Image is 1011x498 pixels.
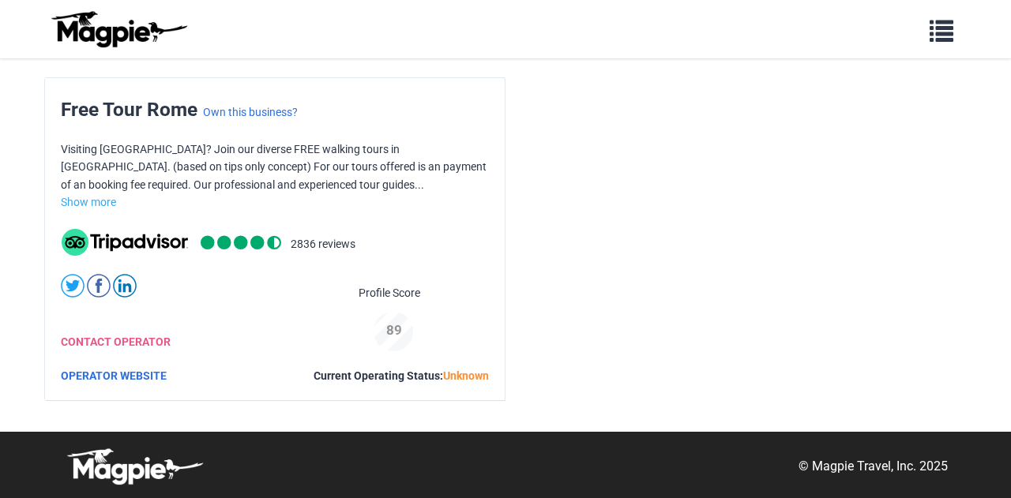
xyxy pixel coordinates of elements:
a: CONTACT OPERATOR [61,335,171,348]
a: Show more [61,196,116,208]
a: OPERATOR WEBSITE [61,369,167,382]
img: logo-white-d94fa1abed81b67a048b3d0f0ab5b955.png [63,447,205,485]
img: linkedin-round-01-4bc9326eb20f8e88ec4be7e8773b84b7.svg [113,274,137,298]
span: Profile Score [359,284,420,301]
div: 89 [367,320,421,341]
p: Visiting [GEOGRAPHIC_DATA]? Join our diverse FREE walking tours in [GEOGRAPHIC_DATA]. (based on t... [61,140,489,193]
a: Own this business? [203,106,298,118]
img: twitter-round-01-cd1e625a8cae957d25deef6d92bf4839.svg [61,274,85,298]
li: 2836 reviews [291,235,355,256]
img: logo-ab69f6fb50320c5b225c76a69d11143b.png [47,10,190,48]
img: facebook-round-01-50ddc191f871d4ecdbe8252d2011563a.svg [87,274,111,298]
p: © Magpie Travel, Inc. 2025 [799,456,948,477]
img: tripadvisor_background-ebb97188f8c6c657a79ad20e0caa6051.svg [62,229,188,256]
span: Free Tour Rome [61,98,197,121]
div: Current Operating Status: [314,367,489,384]
span: Unknown [443,369,489,382]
